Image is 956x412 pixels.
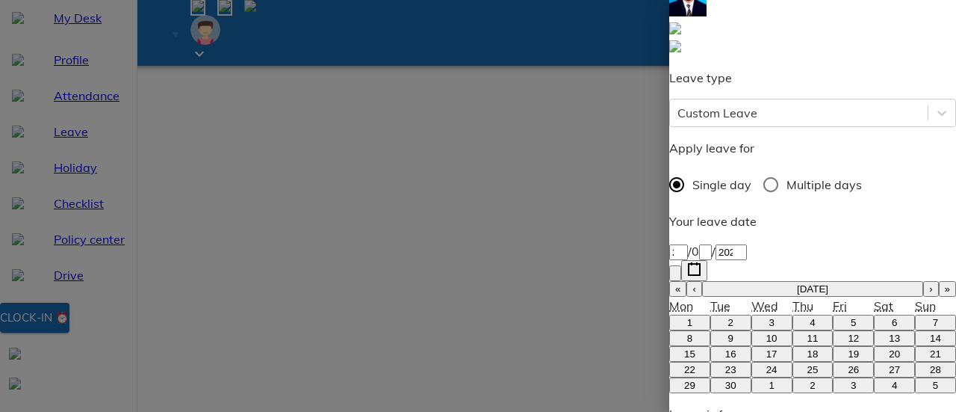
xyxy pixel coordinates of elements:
[833,346,874,362] button: September 19, 2025
[810,380,815,391] abbr: October 2, 2025
[677,104,757,122] div: Custom Leave
[728,333,733,344] abbr: September 9, 2025
[692,176,751,194] span: Single day
[939,281,956,297] button: »
[930,333,941,344] abbr: September 14, 2025
[702,281,923,297] button: [DATE]
[669,362,710,378] button: September 22, 2025
[923,281,938,297] button: ›
[792,330,834,346] button: September 11, 2025
[792,298,813,313] abbr: Thursday
[889,348,900,360] abbr: September 20, 2025
[687,333,692,344] abbr: September 8, 2025
[915,315,956,330] button: September 7, 2025
[933,380,938,391] abbr: October 5, 2025
[669,141,754,156] span: Apply leave for
[810,317,815,328] abbr: September 4, 2025
[833,315,874,330] button: September 5, 2025
[792,346,834,362] button: September 18, 2025
[716,245,747,260] input: ----
[751,378,792,393] button: October 1, 2025
[848,348,859,360] abbr: September 19, 2025
[669,378,710,393] button: September 29, 2025
[710,330,751,346] button: September 9, 2025
[751,298,778,313] abbr: Wednesday
[712,244,716,259] span: /
[833,330,874,346] button: September 12, 2025
[669,39,956,57] a: Sathish Kumar Gopinathan
[851,380,856,391] abbr: October 3, 2025
[792,315,834,330] button: September 4, 2025
[684,380,695,391] abbr: September 29, 2025
[915,378,956,393] button: October 5, 2025
[766,364,777,375] abbr: September 24, 2025
[669,40,681,52] img: defaultEmp.0e2b4d71.svg
[751,330,792,346] button: September 10, 2025
[833,362,874,378] button: September 26, 2025
[728,317,733,328] abbr: September 2, 2025
[874,315,915,330] button: September 6, 2025
[669,245,688,260] input: --
[807,364,819,375] abbr: September 25, 2025
[751,315,792,330] button: September 3, 2025
[786,176,862,194] span: Multiple days
[751,346,792,362] button: September 17, 2025
[669,298,693,313] abbr: Monday
[725,380,736,391] abbr: September 30, 2025
[807,333,819,344] abbr: September 11, 2025
[699,245,712,260] input: --
[766,348,777,360] abbr: September 17, 2025
[751,362,792,378] button: September 24, 2025
[710,362,751,378] button: September 23, 2025
[669,22,681,34] img: defaultEmp.0e2b4d71.svg
[669,21,956,39] a: Sumhr Admin
[930,348,941,360] abbr: September 21, 2025
[725,364,736,375] abbr: September 23, 2025
[892,380,897,391] abbr: October 4, 2025
[933,317,938,328] abbr: September 7, 2025
[669,346,710,362] button: September 15, 2025
[833,378,874,393] button: October 3, 2025
[669,214,757,229] span: Your leave date
[874,362,915,378] button: September 27, 2025
[915,298,936,313] abbr: Sunday
[930,364,941,375] abbr: September 28, 2025
[710,346,751,362] button: September 16, 2025
[692,244,699,259] span: 0
[792,378,834,393] button: October 2, 2025
[915,346,956,362] button: September 21, 2025
[833,298,847,313] abbr: Friday
[889,364,900,375] abbr: September 27, 2025
[874,378,915,393] button: October 4, 2025
[669,315,710,330] button: September 1, 2025
[915,330,956,346] button: September 14, 2025
[851,317,856,328] abbr: September 5, 2025
[687,317,692,328] abbr: September 1, 2025
[684,364,695,375] abbr: September 22, 2025
[889,333,900,344] abbr: September 13, 2025
[848,364,859,375] abbr: September 26, 2025
[792,362,834,378] button: September 25, 2025
[710,315,751,330] button: September 2, 2025
[874,298,893,313] abbr: Saturday
[669,281,686,297] button: «
[766,333,777,344] abbr: September 10, 2025
[725,348,736,360] abbr: September 16, 2025
[848,333,859,344] abbr: September 12, 2025
[710,378,751,393] button: September 30, 2025
[710,298,730,313] abbr: Tuesday
[669,69,956,87] p: Leave type
[874,346,915,362] button: September 20, 2025
[684,348,695,360] abbr: September 15, 2025
[688,244,692,259] span: /
[686,281,701,297] button: ‹
[874,330,915,346] button: September 13, 2025
[769,317,774,328] abbr: September 3, 2025
[669,330,710,346] button: September 8, 2025
[807,348,819,360] abbr: September 18, 2025
[892,317,897,328] abbr: September 6, 2025
[769,380,774,391] abbr: October 1, 2025
[915,362,956,378] button: September 28, 2025
[669,169,956,200] div: daytype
